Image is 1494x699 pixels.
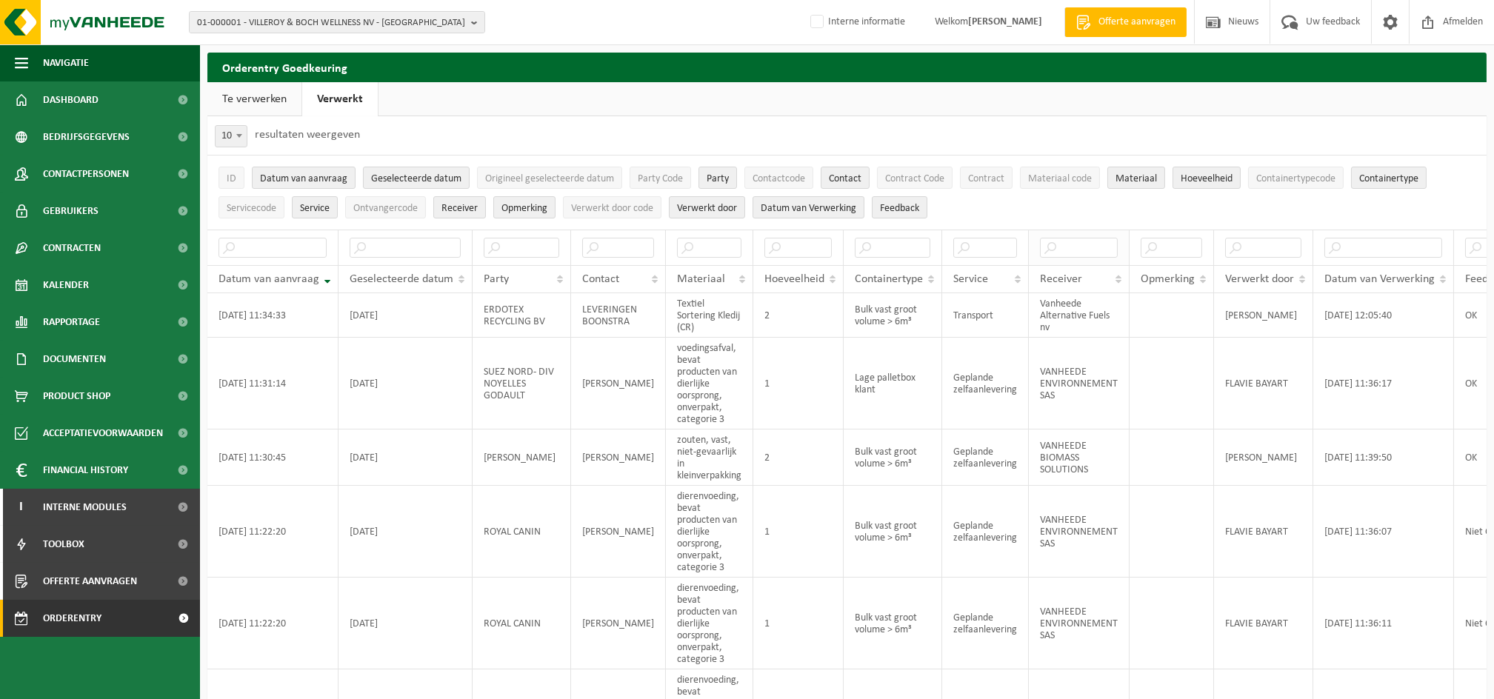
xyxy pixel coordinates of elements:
[753,338,844,429] td: 1
[855,273,923,285] span: Containertype
[571,203,653,214] span: Verwerkt door code
[829,173,861,184] span: Contact
[292,196,338,218] button: ServiceService: Activate to sort
[485,173,614,184] span: Origineel geselecteerde datum
[15,489,28,526] span: I
[353,203,418,214] span: Ontvangercode
[753,578,844,669] td: 1
[207,578,339,669] td: [DATE] 11:22:20
[764,273,824,285] span: Hoeveelheid
[885,173,944,184] span: Contract Code
[302,82,378,116] a: Verwerkt
[744,167,813,189] button: ContactcodeContactcode: Activate to sort
[666,486,753,578] td: dierenvoeding, bevat producten van dierlijke oorsprong, onverpakt, categorie 3
[300,203,330,214] span: Service
[433,196,486,218] button: ReceiverReceiver: Activate to sort
[484,273,509,285] span: Party
[1141,273,1195,285] span: Opmerking
[638,173,683,184] span: Party Code
[441,203,478,214] span: Receiver
[1313,429,1454,486] td: [DATE] 11:39:50
[666,578,753,669] td: dierenvoeding, bevat producten van dierlijke oorsprong, onverpakt, categorie 3
[207,429,339,486] td: [DATE] 11:30:45
[219,273,319,285] span: Datum van aanvraag
[1324,273,1435,285] span: Datum van Verwerking
[753,196,864,218] button: Datum van VerwerkingDatum van Verwerking: Activate to sort
[219,167,244,189] button: IDID: Activate to sort
[43,600,167,637] span: Orderentry Goedkeuring
[43,526,84,563] span: Toolbox
[473,293,571,338] td: ERDOTEX RECYCLING BV
[844,578,942,669] td: Bulk vast groot volume > 6m³
[339,429,473,486] td: [DATE]
[1214,429,1313,486] td: [PERSON_NAME]
[960,167,1013,189] button: ContractContract: Activate to sort
[571,578,666,669] td: [PERSON_NAME]
[1020,167,1100,189] button: Materiaal codeMateriaal code: Activate to sort
[942,293,1029,338] td: Transport
[753,429,844,486] td: 2
[345,196,426,218] button: OntvangercodeOntvangercode: Activate to sort
[571,293,666,338] td: LEVERINGEN BOONSTRA
[571,338,666,429] td: [PERSON_NAME]
[350,273,453,285] span: Geselecteerde datum
[877,167,953,189] button: Contract CodeContract Code: Activate to sort
[216,126,247,147] span: 10
[844,338,942,429] td: Lage palletbox klant
[968,16,1042,27] strong: [PERSON_NAME]
[43,378,110,415] span: Product Shop
[43,155,129,193] span: Contactpersonen
[844,429,942,486] td: Bulk vast groot volume > 6m³
[880,203,919,214] span: Feedback
[43,341,106,378] span: Documenten
[189,11,485,33] button: 01-000001 - VILLEROY & BOCH WELLNESS NV - [GEOGRAPHIC_DATA]
[953,273,988,285] span: Service
[630,167,691,189] button: Party CodeParty Code: Activate to sort
[43,118,130,155] span: Bedrijfsgegevens
[1214,486,1313,578] td: FLAVIE BAYART
[207,486,339,578] td: [DATE] 11:22:20
[219,196,284,218] button: ServicecodeServicecode: Activate to sort
[252,167,356,189] button: Datum van aanvraagDatum van aanvraag: Activate to remove sorting
[207,338,339,429] td: [DATE] 11:31:14
[207,53,1487,81] h2: Orderentry Goedkeuring
[1064,7,1187,37] a: Offerte aanvragen
[1313,293,1454,338] td: [DATE] 12:05:40
[227,203,276,214] span: Servicecode
[1029,293,1130,338] td: Vanheede Alternative Fuels nv
[43,489,127,526] span: Interne modules
[1181,173,1233,184] span: Hoeveelheid
[43,415,163,452] span: Acceptatievoorwaarden
[753,293,844,338] td: 2
[493,196,556,218] button: OpmerkingOpmerking: Activate to sort
[942,429,1029,486] td: Geplande zelfaanlevering
[1095,15,1179,30] span: Offerte aanvragen
[942,578,1029,669] td: Geplande zelfaanlevering
[844,293,942,338] td: Bulk vast groot volume > 6m³
[563,196,661,218] button: Verwerkt door codeVerwerkt door code: Activate to sort
[215,125,247,147] span: 10
[473,338,571,429] td: SUEZ NORD- DIV NOYELLES GODAULT
[43,81,99,118] span: Dashboard
[666,293,753,338] td: Textiel Sortering Kledij (CR)
[43,193,99,230] span: Gebruikers
[1116,173,1157,184] span: Materiaal
[1040,273,1082,285] span: Receiver
[207,82,301,116] a: Te verwerken
[1173,167,1241,189] button: HoeveelheidHoeveelheid: Activate to sort
[968,173,1004,184] span: Contract
[1028,173,1092,184] span: Materiaal code
[363,167,470,189] button: Geselecteerde datumGeselecteerde datum: Activate to sort
[1351,167,1427,189] button: ContainertypeContainertype: Activate to sort
[872,196,927,218] button: FeedbackFeedback: Activate to sort
[43,563,137,600] span: Offerte aanvragen
[753,486,844,578] td: 1
[698,167,737,189] button: PartyParty: Activate to sort
[761,203,856,214] span: Datum van Verwerking
[1214,338,1313,429] td: FLAVIE BAYART
[260,173,347,184] span: Datum van aanvraag
[666,338,753,429] td: voedingsafval, bevat producten van dierlijke oorsprong, onverpakt, categorie 3
[1248,167,1344,189] button: ContainertypecodeContainertypecode: Activate to sort
[571,429,666,486] td: [PERSON_NAME]
[371,173,461,184] span: Geselecteerde datum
